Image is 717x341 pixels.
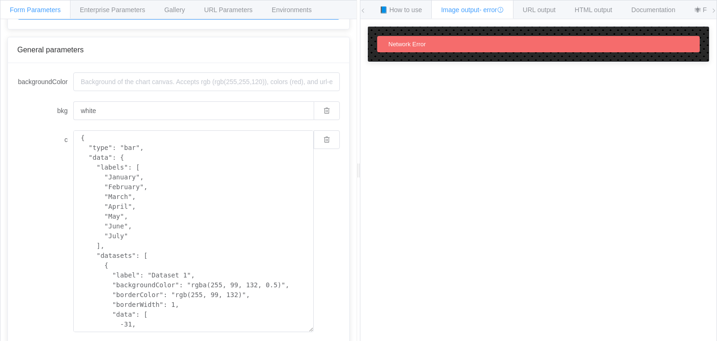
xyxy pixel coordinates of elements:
[575,6,612,14] span: HTML output
[17,130,73,149] label: c
[73,101,314,120] input: Background of the chart canvas. Accepts rgb (rgb(255,255,120)), colors (red), and url-encoded hex...
[73,72,340,91] input: Background of the chart canvas. Accepts rgb (rgb(255,255,120)), colors (red), and url-encoded hex...
[479,6,504,14] span: - error
[441,6,504,14] span: Image output
[164,6,185,14] span: Gallery
[80,6,145,14] span: Enterprise Parameters
[523,6,555,14] span: URL output
[17,46,84,54] span: General parameters
[10,6,61,14] span: Form Parameters
[380,6,422,14] span: 📘 How to use
[17,101,73,120] label: bkg
[272,6,312,14] span: Environments
[17,72,73,91] label: backgroundColor
[388,41,426,48] span: Network Error
[204,6,253,14] span: URL Parameters
[632,6,675,14] span: Documentation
